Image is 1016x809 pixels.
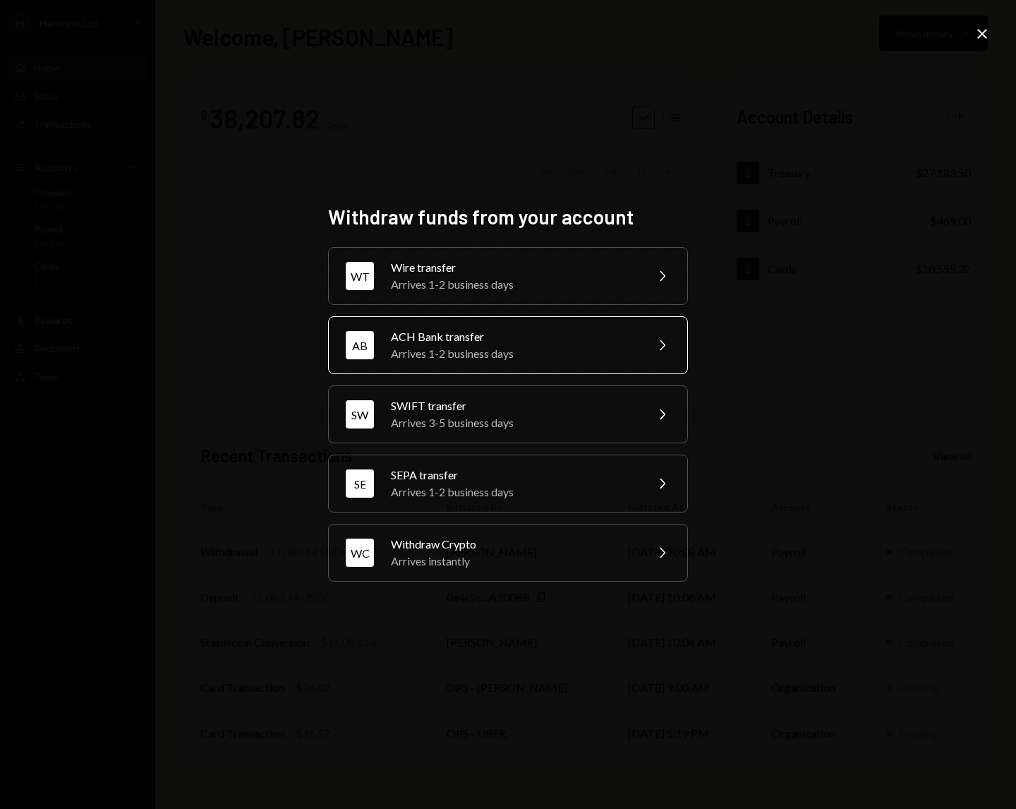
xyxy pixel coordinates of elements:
[391,484,636,501] div: Arrives 1-2 business days
[391,467,636,484] div: SEPA transfer
[346,539,374,567] div: WC
[391,397,636,414] div: SWIFT transfer
[328,316,688,374] button: ABACH Bank transferArrives 1-2 business days
[391,276,636,293] div: Arrives 1-2 business days
[328,385,688,443] button: SWSWIFT transferArrives 3-5 business days
[391,414,636,431] div: Arrives 3-5 business days
[391,345,636,362] div: Arrives 1-2 business days
[391,536,636,553] div: Withdraw Crypto
[391,259,636,276] div: Wire transfer
[391,328,636,345] div: ACH Bank transfer
[328,455,688,513] button: SESEPA transferArrives 1-2 business days
[346,331,374,359] div: AB
[346,262,374,290] div: WT
[328,203,688,231] h2: Withdraw funds from your account
[346,469,374,498] div: SE
[391,553,636,570] div: Arrives instantly
[328,247,688,305] button: WTWire transferArrives 1-2 business days
[328,524,688,582] button: WCWithdraw CryptoArrives instantly
[346,400,374,429] div: SW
